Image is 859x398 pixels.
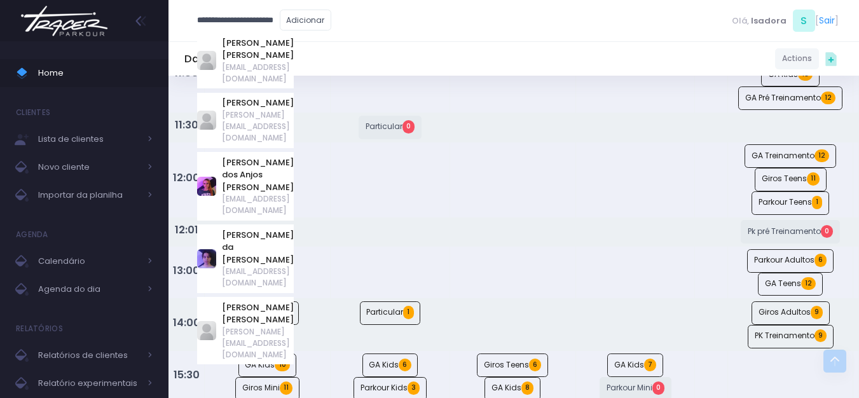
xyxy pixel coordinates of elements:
[222,193,294,216] span: [EMAIL_ADDRESS][DOMAIN_NAME]
[16,316,63,341] h4: Relatórios
[222,266,294,289] span: [EMAIL_ADDRESS][DOMAIN_NAME]
[175,223,198,237] strong: 12:01
[280,10,332,31] a: Adicionar
[38,375,140,392] span: Relatório experimentais
[38,159,140,175] span: Novo cliente
[807,172,820,185] span: 11
[38,131,140,148] span: Lista de clientes
[402,120,415,133] span: 0
[745,144,836,168] a: GA Treinamento12
[812,196,822,209] span: 1
[222,229,294,266] a: [PERSON_NAME] da [PERSON_NAME]
[793,10,815,32] span: S
[741,220,840,244] a: Pk pré Treinamento0
[174,367,200,382] strong: 15:30
[359,116,422,139] a: Particular0
[755,168,827,191] a: Giros Teens11
[752,191,829,215] a: Parkour Teens1
[362,353,418,377] a: GA Kids6
[403,306,413,319] span: 1
[738,86,842,110] a: GA Pré Treinamento12
[747,249,834,273] a: Parkour Adultos6
[814,254,827,266] span: 6
[775,48,819,69] a: Actions
[814,149,829,162] span: 12
[732,15,749,27] span: Olá,
[38,281,140,298] span: Agenda do dia
[184,53,243,65] h5: Dashboard
[38,347,140,364] span: Relatórios de clientes
[748,325,834,348] a: PK Treinamento9
[821,225,833,238] span: 0
[222,326,294,360] span: [PERSON_NAME][EMAIL_ADDRESS][DOMAIN_NAME]
[16,100,50,125] h4: Clientes
[222,109,294,144] span: [PERSON_NAME][EMAIL_ADDRESS][DOMAIN_NAME]
[477,353,548,377] a: Giros Teens6
[811,306,823,319] span: 9
[222,301,294,326] a: [PERSON_NAME] [PERSON_NAME]
[751,15,787,27] span: Isadora
[16,222,48,247] h4: Agenda
[408,381,420,394] span: 3
[222,97,294,109] a: [PERSON_NAME]
[801,277,816,290] span: 12
[819,14,835,27] a: Sair
[727,6,843,35] div: [ ]
[529,359,541,371] span: 6
[399,359,411,371] span: 6
[222,37,294,62] a: [PERSON_NAME] [PERSON_NAME]
[222,156,294,194] a: [PERSON_NAME] dos Anjos [PERSON_NAME]
[175,118,198,132] strong: 11:30
[814,329,827,342] span: 9
[173,263,200,278] strong: 13:00
[607,353,663,377] a: GA Kids7
[38,65,153,81] span: Home
[644,359,656,371] span: 7
[173,170,200,185] strong: 12:00
[173,315,200,330] strong: 14:00
[758,273,823,296] a: GA Teens12
[652,381,664,394] span: 0
[280,381,292,394] span: 11
[222,62,294,85] span: [EMAIL_ADDRESS][DOMAIN_NAME]
[821,92,835,104] span: 12
[360,301,421,325] a: Particular1
[38,187,140,203] span: Importar da planilha
[38,253,140,270] span: Calendário
[752,301,830,325] a: Giros Adultos9
[521,381,533,394] span: 8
